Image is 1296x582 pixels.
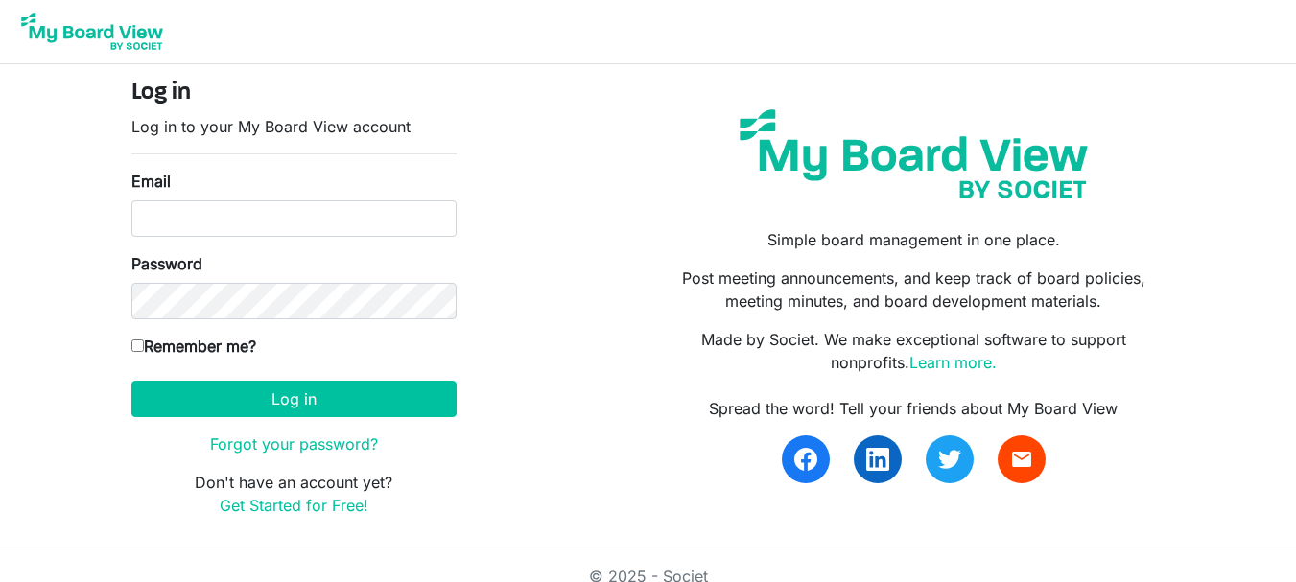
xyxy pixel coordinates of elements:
[662,267,1165,313] p: Post meeting announcements, and keep track of board policies, meeting minutes, and board developm...
[998,435,1046,483] a: email
[725,95,1102,213] img: my-board-view-societ.svg
[15,8,169,56] img: My Board View Logo
[131,80,457,107] h4: Log in
[662,397,1165,420] div: Spread the word! Tell your friends about My Board View
[866,448,889,471] img: linkedin.svg
[794,448,817,471] img: facebook.svg
[131,471,457,517] p: Don't have an account yet?
[131,335,256,358] label: Remember me?
[220,496,368,515] a: Get Started for Free!
[210,434,378,454] a: Forgot your password?
[662,328,1165,374] p: Made by Societ. We make exceptional software to support nonprofits.
[131,339,144,352] input: Remember me?
[938,448,961,471] img: twitter.svg
[131,115,457,138] p: Log in to your My Board View account
[1010,448,1033,471] span: email
[131,252,202,275] label: Password
[131,170,171,193] label: Email
[662,228,1165,251] p: Simple board management in one place.
[131,381,457,417] button: Log in
[909,353,997,372] a: Learn more.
